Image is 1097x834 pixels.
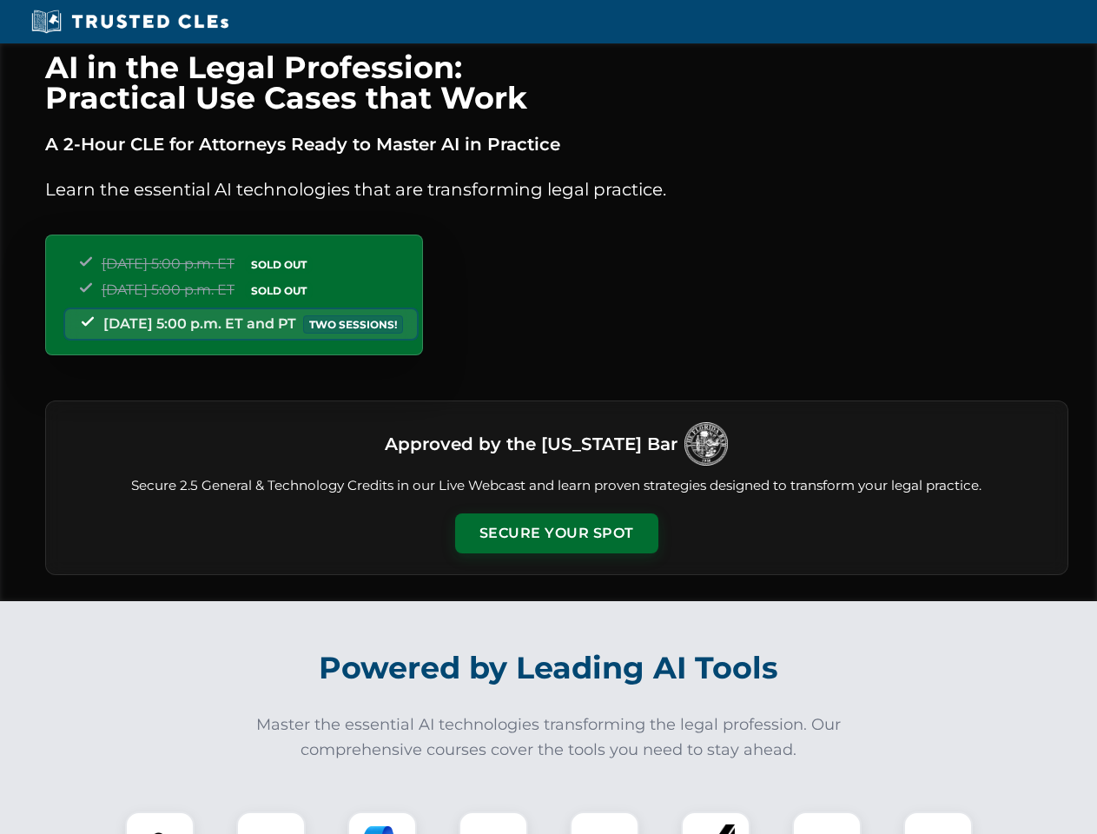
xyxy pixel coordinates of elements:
p: A 2-Hour CLE for Attorneys Ready to Master AI in Practice [45,130,1068,158]
h1: AI in the Legal Profession: Practical Use Cases that Work [45,52,1068,113]
button: Secure Your Spot [455,513,658,553]
p: Master the essential AI technologies transforming the legal profession. Our comprehensive courses... [245,712,853,763]
img: Logo [684,422,728,466]
span: SOLD OUT [245,281,313,300]
p: Secure 2.5 General & Technology Credits in our Live Webcast and learn proven strategies designed ... [67,476,1047,496]
h2: Powered by Leading AI Tools [68,638,1030,698]
h3: Approved by the [US_STATE] Bar [385,428,677,460]
img: Trusted CLEs [26,9,234,35]
span: SOLD OUT [245,255,313,274]
p: Learn the essential AI technologies that are transforming legal practice. [45,175,1068,203]
span: [DATE] 5:00 p.m. ET [102,281,235,298]
span: [DATE] 5:00 p.m. ET [102,255,235,272]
